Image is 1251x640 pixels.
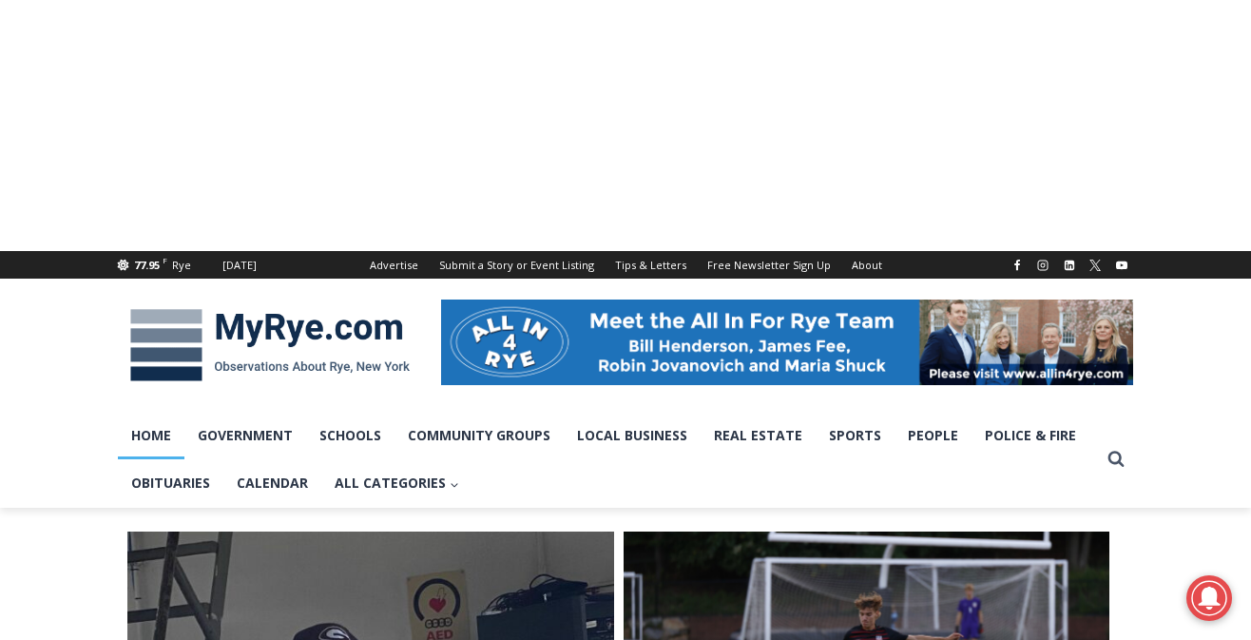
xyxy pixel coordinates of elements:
[1084,254,1107,277] a: X
[701,412,816,459] a: Real Estate
[972,412,1089,459] a: Police & Fire
[134,258,160,272] span: 77.95
[359,251,429,279] a: Advertise
[335,473,459,494] span: All Categories
[1058,254,1081,277] a: Linkedin
[697,251,841,279] a: Free Newsletter Sign Up
[359,251,893,279] nav: Secondary Navigation
[118,459,223,507] a: Obituaries
[222,257,257,274] div: [DATE]
[1110,254,1133,277] a: YouTube
[118,296,422,395] img: MyRye.com
[841,251,893,279] a: About
[184,412,306,459] a: Government
[163,255,167,265] span: F
[321,459,472,507] a: All Categories
[118,412,1099,508] nav: Primary Navigation
[395,412,564,459] a: Community Groups
[895,412,972,459] a: People
[441,300,1133,385] img: All in for Rye
[172,257,191,274] div: Rye
[1099,442,1133,476] button: View Search Form
[816,412,895,459] a: Sports
[118,412,184,459] a: Home
[223,459,321,507] a: Calendar
[429,251,605,279] a: Submit a Story or Event Listing
[605,251,697,279] a: Tips & Letters
[1006,254,1029,277] a: Facebook
[564,412,701,459] a: Local Business
[1031,254,1054,277] a: Instagram
[306,412,395,459] a: Schools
